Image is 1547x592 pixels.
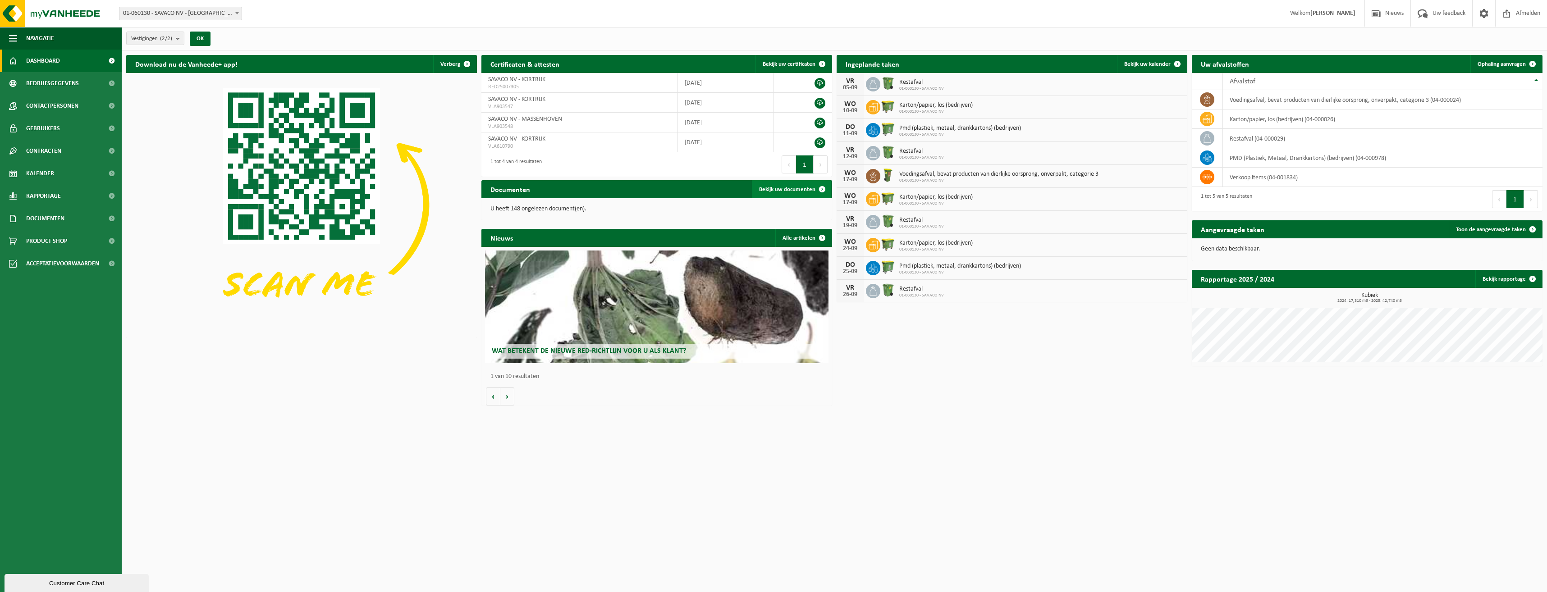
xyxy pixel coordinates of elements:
img: WB-0370-HPE-GN-01 [880,282,896,298]
span: RED25007305 [488,83,671,91]
span: Restafval [899,286,944,293]
strong: [PERSON_NAME] [1310,10,1355,17]
span: VLA903547 [488,103,671,110]
td: voedingsafval, bevat producten van dierlijke oorsprong, onverpakt, categorie 3 (04-000024) [1223,90,1543,109]
button: OK [190,32,211,46]
div: VR [841,146,859,154]
span: VLA903548 [488,123,671,130]
button: Volgende [500,387,514,405]
span: 01-060130 - SAVACO NV - KORTRIJK [119,7,242,20]
div: 11-09 [841,131,859,137]
span: 01-060130 - SAVACO NV [899,247,973,252]
div: WO [841,238,859,246]
img: WB-0060-HPE-GN-50 [880,168,896,183]
span: Dashboard [26,50,60,72]
td: [DATE] [678,73,773,93]
span: Pmd (plastiek, metaal, drankkartons) (bedrijven) [899,263,1021,270]
h2: Download nu de Vanheede+ app! [126,55,247,73]
span: Navigatie [26,27,54,50]
span: Toon de aangevraagde taken [1456,227,1526,232]
div: DO [841,123,859,131]
iframe: chat widget [5,572,151,592]
span: 01-060130 - SAVACO NV [899,109,973,114]
div: 10-09 [841,108,859,114]
h2: Uw afvalstoffen [1192,55,1258,73]
button: Previous [782,155,796,173]
button: Vestigingen(2/2) [126,32,184,45]
div: WO [841,192,859,200]
span: SAVACO NV - KORTRIJK [488,76,545,83]
div: WO [841,169,859,177]
p: Geen data beschikbaar. [1201,246,1533,252]
button: Next [814,155,828,173]
h3: Kubiek [1196,292,1542,303]
span: Bedrijfsgegevens [26,72,79,95]
span: Acceptatievoorwaarden [26,252,99,275]
div: 25-09 [841,269,859,275]
button: Previous [1492,190,1506,208]
td: [DATE] [678,93,773,113]
span: SAVACO NV - MASSENHOVEN [488,116,562,123]
h2: Certificaten & attesten [481,55,568,73]
div: 17-09 [841,200,859,206]
span: 01-060130 - SAVACO NV [899,293,944,298]
span: SAVACO NV - KORTRIJK [488,96,545,103]
h2: Rapportage 2025 / 2024 [1192,270,1283,287]
button: Verberg [433,55,476,73]
span: Afvalstof [1230,78,1255,85]
a: Bekijk uw documenten [752,180,831,198]
span: 01-060130 - SAVACO NV [899,201,973,206]
h2: Documenten [481,180,539,198]
span: Bekijk uw documenten [759,187,815,192]
span: 01-060130 - SAVACO NV [899,86,944,91]
img: WB-0770-HPE-GN-50 [880,260,896,275]
span: Wat betekent de nieuwe RED-richtlijn voor u als klant? [492,347,686,355]
div: 19-09 [841,223,859,229]
span: Verberg [440,61,460,67]
span: Ophaling aanvragen [1478,61,1526,67]
span: Karton/papier, los (bedrijven) [899,240,973,247]
img: WB-0770-HPE-GN-50 [880,122,896,137]
td: verkoop items (04-001834) [1223,168,1543,187]
img: WB-1100-HPE-GN-50 [880,99,896,114]
span: Karton/papier, los (bedrijven) [899,102,973,109]
span: Restafval [899,148,944,155]
td: [DATE] [678,132,773,152]
span: Vestigingen [131,32,172,46]
span: 01-060130 - SAVACO NV [899,224,944,229]
td: [DATE] [678,113,773,132]
div: 24-09 [841,246,859,252]
span: Bekijk uw kalender [1124,61,1171,67]
span: 01-060130 - SAVACO NV [899,178,1098,183]
div: 26-09 [841,291,859,298]
img: WB-0370-HPE-GN-01 [880,76,896,91]
p: 1 van 10 resultaten [490,373,828,380]
span: Contactpersonen [26,95,78,117]
span: Rapportage [26,185,61,207]
span: Bekijk uw certificaten [763,61,815,67]
span: Contracten [26,140,61,162]
p: U heeft 148 ongelezen document(en). [490,206,823,212]
td: PMD (Plastiek, Metaal, Drankkartons) (bedrijven) (04-000978) [1223,148,1543,168]
a: Wat betekent de nieuwe RED-richtlijn voor u als klant? [485,250,828,363]
div: VR [841,77,859,85]
a: Alle artikelen [775,229,831,247]
h2: Nieuws [481,229,522,246]
img: WB-0370-HPE-GN-01 [880,214,896,229]
div: 12-09 [841,154,859,160]
button: 1 [796,155,814,173]
div: DO [841,261,859,269]
span: 01-060130 - SAVACO NV [899,155,944,160]
span: Documenten [26,207,64,230]
span: SAVACO NV - KORTRIJK [488,136,545,142]
button: 1 [1506,190,1524,208]
span: Karton/papier, los (bedrijven) [899,194,973,201]
span: Product Shop [26,230,67,252]
span: Restafval [899,79,944,86]
div: 17-09 [841,177,859,183]
div: VR [841,215,859,223]
div: 05-09 [841,85,859,91]
td: restafval (04-000029) [1223,129,1543,148]
span: Gebruikers [26,117,60,140]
